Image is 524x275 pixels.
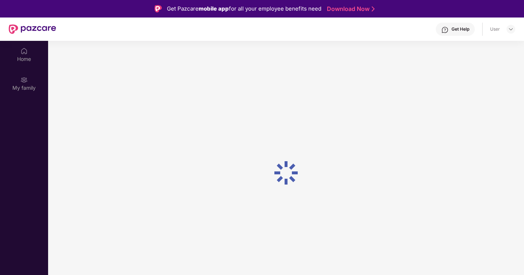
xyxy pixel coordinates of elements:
strong: mobile app [199,5,229,12]
img: Stroke [372,5,375,13]
div: Get Pazcare for all your employee benefits need [167,4,321,13]
div: Get Help [451,26,469,32]
img: New Pazcare Logo [9,24,56,34]
img: svg+xml;base64,PHN2ZyB3aWR0aD0iMjAiIGhlaWdodD0iMjAiIHZpZXdCb3g9IjAgMCAyMCAyMCIgZmlsbD0ibm9uZSIgeG... [20,76,28,84]
img: svg+xml;base64,PHN2ZyBpZD0iSG9tZSIgeG1sbnM9Imh0dHA6Ly93d3cudzMub3JnLzIwMDAvc3ZnIiB3aWR0aD0iMjAiIG... [20,47,28,55]
img: svg+xml;base64,PHN2ZyBpZD0iRHJvcGRvd24tMzJ4MzIiIHhtbG5zPSJodHRwOi8vd3d3LnczLm9yZy8yMDAwL3N2ZyIgd2... [508,26,514,32]
div: User [490,26,500,32]
a: Download Now [327,5,372,13]
img: svg+xml;base64,PHN2ZyBpZD0iSGVscC0zMngzMiIgeG1sbnM9Imh0dHA6Ly93d3cudzMub3JnLzIwMDAvc3ZnIiB3aWR0aD... [441,26,449,34]
img: Logo [155,5,162,12]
